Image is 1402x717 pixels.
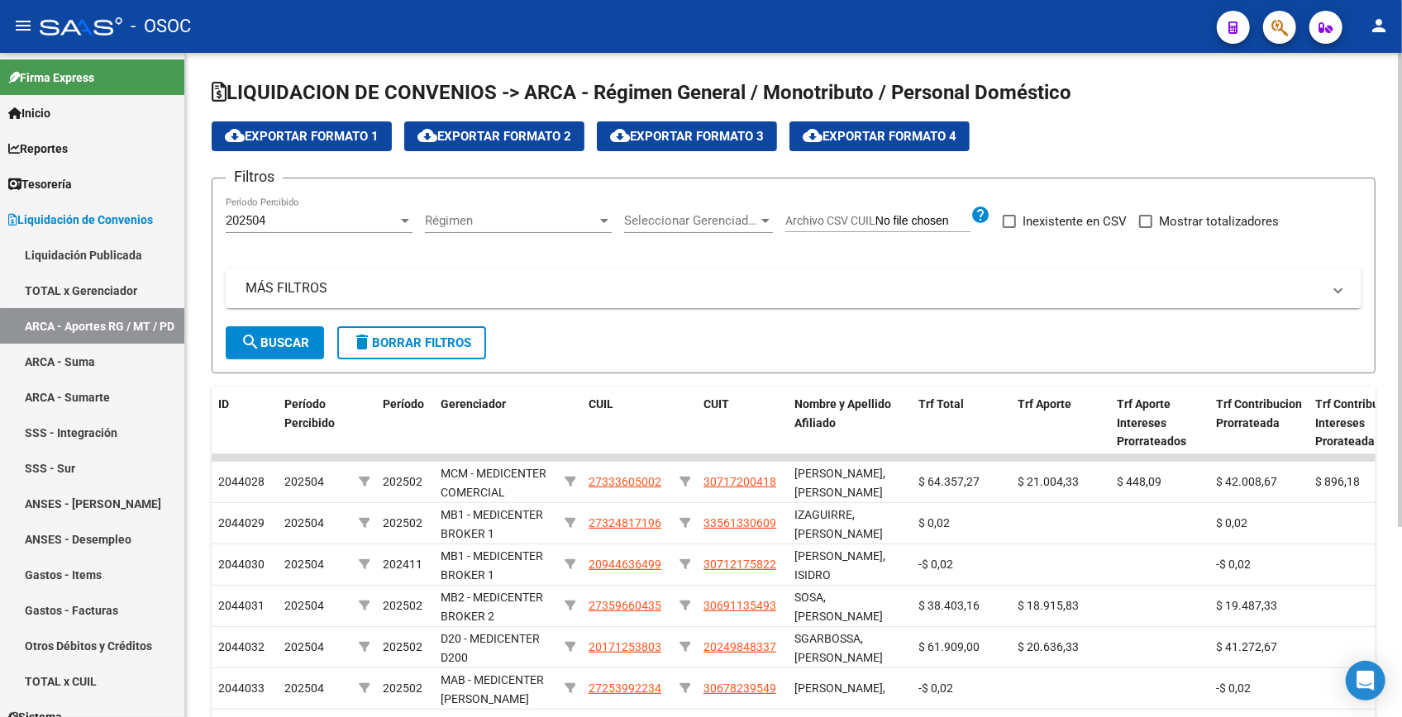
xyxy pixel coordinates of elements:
span: 202502 [383,640,422,653]
span: 202502 [383,681,422,695]
span: $ 896,18 [1315,475,1360,488]
span: -$ 0,02 [1216,558,1251,571]
span: Período [383,397,424,411]
span: - OSOC [131,8,191,45]
span: ID [218,397,229,411]
datatable-header-cell: Gerenciador [434,387,558,459]
span: MCM - MEDICENTER COMERCIAL [441,467,546,499]
span: Trf Contribucion Prorrateada [1216,397,1302,430]
mat-icon: cloud_download [417,126,437,145]
span: 20171253803 [589,640,661,653]
span: 20944636499 [589,558,661,571]
span: Período Percibido [284,397,335,430]
datatable-header-cell: CUIL [582,387,673,459]
span: $ 61.909,00 [918,640,980,653]
span: Exportar Formato 4 [803,129,956,144]
span: 27324817196 [589,516,661,529]
span: 202504 [284,475,324,488]
span: 30691135493 [703,599,776,612]
button: Exportar Formato 1 [212,121,392,151]
span: LIQUIDACION DE CONVENIOS -> ARCA - Régimen General / Monotributo / Personal Doméstico [212,81,1071,104]
button: Borrar Filtros [337,326,486,359]
span: 202504 [284,599,324,612]
span: 20249848337 [703,640,776,653]
span: 202502 [383,516,422,529]
span: MAB - MEDICENTER [PERSON_NAME] [441,673,544,705]
span: 2044029 [218,516,265,529]
span: Inexistente en CSV [1023,211,1127,231]
button: Buscar [226,326,324,359]
datatable-header-cell: Trf Aporte Intereses Prorrateados [1110,387,1209,459]
span: Firma Express [8,69,94,87]
span: -$ 0,02 [918,558,953,571]
h3: Filtros [226,165,283,188]
span: MB2 - MEDICENTER BROKER 2 [441,591,543,623]
span: 30712175822 [703,558,776,571]
mat-expansion-panel-header: MÁS FILTROS [226,268,1361,308]
span: $ 0,02 [918,516,950,529]
mat-icon: cloud_download [803,126,823,145]
span: 202502 [383,475,422,488]
span: 202504 [284,516,324,529]
mat-icon: search [241,332,260,352]
span: Trf Aporte Intereses Prorrateados [1117,397,1186,449]
mat-icon: cloud_download [225,126,245,145]
button: Exportar Formato 3 [597,121,777,151]
datatable-header-cell: Nombre y Apellido Afiliado [788,387,912,459]
span: Exportar Formato 3 [610,129,764,144]
span: Borrar Filtros [352,335,471,350]
span: Gerenciador [441,397,506,411]
mat-icon: menu [13,16,33,36]
div: Open Intercom Messenger [1346,661,1385,700]
span: [PERSON_NAME], [PERSON_NAME] [794,467,885,499]
span: CUIT [703,397,729,411]
span: 202504 [226,213,265,228]
span: IZAGUIRRE, [PERSON_NAME] [794,508,883,540]
span: Trf Aporte [1018,397,1071,411]
mat-icon: help [970,205,990,225]
button: Exportar Formato 2 [404,121,584,151]
datatable-header-cell: Período Percibido [278,387,352,459]
span: 30678239549 [703,681,776,695]
span: 2044033 [218,681,265,695]
span: SGARBOSSA, [PERSON_NAME] [794,632,883,664]
span: Inicio [8,104,50,122]
span: $ 64.357,27 [918,475,980,488]
span: Reportes [8,140,68,158]
span: 202411 [383,558,422,571]
datatable-header-cell: Trf Aporte [1011,387,1110,459]
span: Exportar Formato 1 [225,129,379,144]
span: -$ 0,02 [1216,681,1251,695]
mat-icon: cloud_download [610,126,630,145]
span: 27253992234 [589,681,661,695]
span: CUIL [589,397,613,411]
span: Régimen [425,213,597,228]
datatable-header-cell: Trf Contribucion Prorrateada [1209,387,1309,459]
span: Tesorería [8,175,72,193]
span: Liquidación de Convenios [8,211,153,229]
span: Archivo CSV CUIL [785,214,875,227]
span: 2044030 [218,558,265,571]
span: Trf Contribucion Intereses Prorateada [1315,397,1401,449]
span: 2044028 [218,475,265,488]
span: 2044031 [218,599,265,612]
span: Seleccionar Gerenciador [624,213,758,228]
span: $ 21.004,33 [1018,475,1079,488]
span: 202504 [284,640,324,653]
span: [PERSON_NAME], ISIDRO [794,549,885,582]
span: Nombre y Apellido Afiliado [794,397,891,430]
mat-icon: person [1369,16,1389,36]
span: 202504 [284,681,324,695]
span: $ 448,09 [1117,475,1161,488]
span: [PERSON_NAME], [794,681,885,695]
datatable-header-cell: ID [212,387,278,459]
span: 33561330609 [703,516,776,529]
input: Archivo CSV CUIL [875,214,970,229]
span: D20 - MEDICENTER D200 [441,632,540,664]
span: $ 42.008,67 [1216,475,1277,488]
span: $ 19.487,33 [1216,599,1277,612]
span: Exportar Formato 2 [417,129,571,144]
span: $ 41.272,67 [1216,640,1277,653]
span: -$ 0,02 [918,681,953,695]
span: MB1 - MEDICENTER BROKER 1 [441,508,543,540]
